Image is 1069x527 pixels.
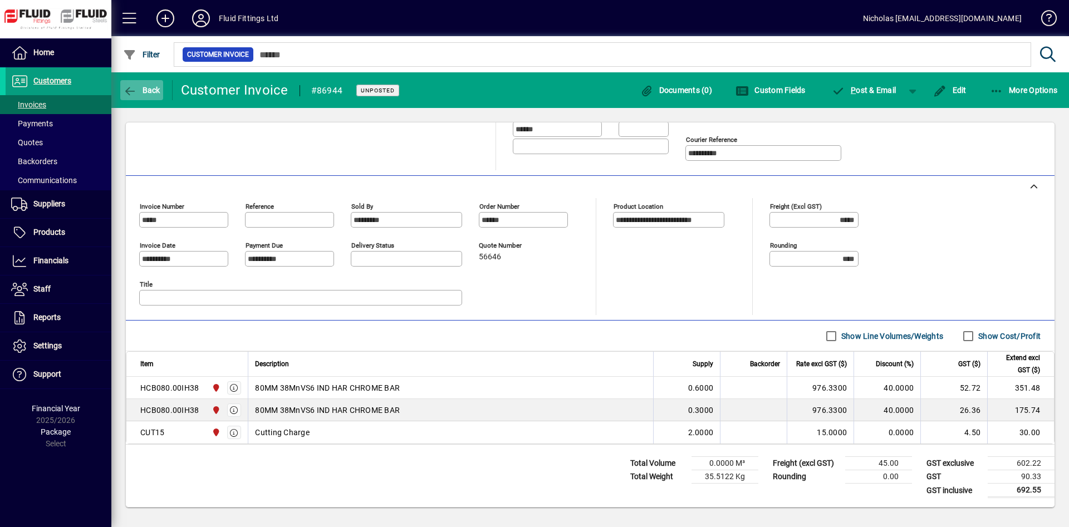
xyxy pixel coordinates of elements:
[686,136,737,144] mat-label: Courier Reference
[863,9,1022,27] div: Nicholas [EMAIL_ADDRESS][DOMAIN_NAME]
[219,9,278,27] div: Fluid Fittings Ltd
[933,86,967,95] span: Edit
[181,81,288,99] div: Customer Invoice
[851,86,856,95] span: P
[351,242,394,249] mat-label: Delivery status
[6,114,111,133] a: Payments
[123,86,160,95] span: Back
[187,49,249,60] span: Customer Invoice
[987,377,1054,399] td: 351.48
[255,358,289,370] span: Description
[692,457,758,470] td: 0.0000 M³
[794,405,847,416] div: 976.3300
[988,457,1055,470] td: 602.22
[770,242,797,249] mat-label: Rounding
[987,421,1054,444] td: 30.00
[6,361,111,388] a: Support
[688,405,714,416] span: 0.3000
[990,86,1058,95] span: More Options
[693,358,713,370] span: Supply
[640,86,712,95] span: Documents (0)
[183,8,219,28] button: Profile
[854,421,920,444] td: 0.0000
[987,399,1054,421] td: 175.74
[140,382,199,393] div: HCB080.00IH38
[246,203,274,210] mat-label: Reference
[6,275,111,303] a: Staff
[33,341,62,350] span: Settings
[767,457,845,470] td: Freight (excl GST)
[692,470,758,484] td: 35.5122 Kg
[123,50,160,59] span: Filter
[6,39,111,67] a: Home
[120,80,163,100] button: Back
[479,242,546,249] span: Quote number
[33,199,65,208] span: Suppliers
[140,280,153,288] mat-label: Title
[994,352,1040,376] span: Extend excl GST ($)
[958,358,980,370] span: GST ($)
[794,427,847,438] div: 15.0000
[33,48,54,57] span: Home
[796,358,847,370] span: Rate excl GST ($)
[976,331,1041,342] label: Show Cost/Profit
[351,203,373,210] mat-label: Sold by
[6,332,111,360] a: Settings
[140,405,199,416] div: HCB080.00IH38
[11,157,57,166] span: Backorders
[11,119,53,128] span: Payments
[120,45,163,65] button: Filter
[625,470,692,484] td: Total Weight
[876,358,914,370] span: Discount (%)
[845,470,912,484] td: 0.00
[6,219,111,247] a: Products
[33,228,65,237] span: Products
[311,82,343,100] div: #86944
[735,86,806,95] span: Custom Fields
[33,313,61,322] span: Reports
[209,426,222,439] span: FLUID FITTINGS CHRISTCHURCH
[625,457,692,470] td: Total Volume
[794,382,847,393] div: 976.3300
[140,242,175,249] mat-label: Invoice date
[361,87,395,94] span: Unposted
[140,427,164,438] div: CUT15
[637,80,715,100] button: Documents (0)
[770,203,822,210] mat-label: Freight (excl GST)
[921,484,988,498] td: GST inclusive
[479,203,519,210] mat-label: Order number
[988,470,1055,484] td: 90.33
[209,382,222,394] span: FLUID FITTINGS CHRISTCHURCH
[6,190,111,218] a: Suppliers
[920,399,987,421] td: 26.36
[6,152,111,171] a: Backorders
[750,358,780,370] span: Backorder
[33,76,71,85] span: Customers
[987,80,1061,100] button: More Options
[767,470,845,484] td: Rounding
[854,399,920,421] td: 40.0000
[921,470,988,484] td: GST
[255,382,400,393] span: 80MM 38MnVS6 IND HAR CHROME BAR
[839,331,943,342] label: Show Line Volumes/Weights
[32,404,80,413] span: Financial Year
[140,203,184,210] mat-label: Invoice number
[688,427,714,438] span: 2.0000
[6,304,111,332] a: Reports
[733,80,808,100] button: Custom Fields
[930,80,969,100] button: Edit
[832,86,896,95] span: ost & Email
[246,242,283,249] mat-label: Payment due
[41,427,71,436] span: Package
[255,405,400,416] span: 80MM 38MnVS6 IND HAR CHROME BAR
[920,421,987,444] td: 4.50
[854,377,920,399] td: 40.0000
[6,247,111,275] a: Financials
[33,284,51,293] span: Staff
[920,377,987,399] td: 52.72
[11,138,43,147] span: Quotes
[921,457,988,470] td: GST exclusive
[1033,2,1055,38] a: Knowledge Base
[479,253,501,262] span: 56646
[826,80,902,100] button: Post & Email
